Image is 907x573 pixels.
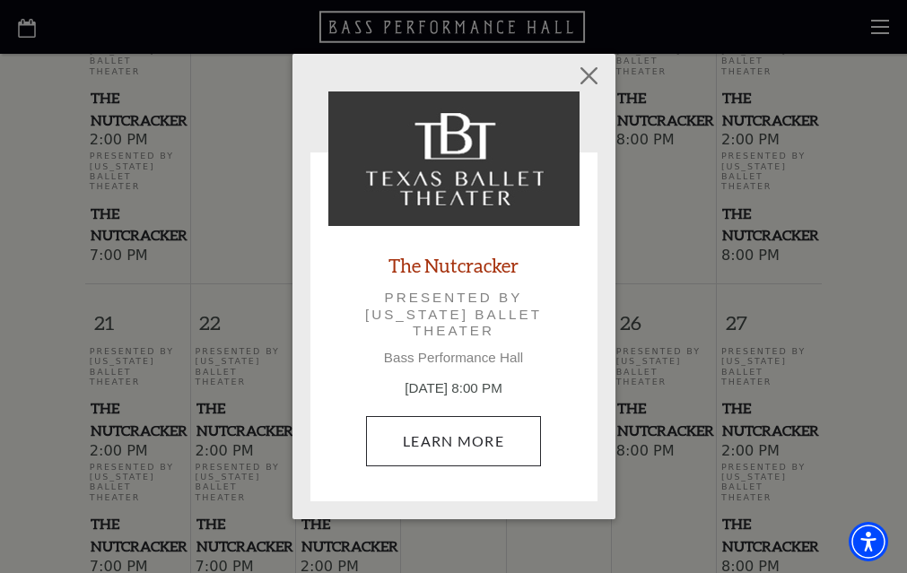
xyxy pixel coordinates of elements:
p: Presented by [US_STATE] Ballet Theater [353,290,554,339]
img: The Nutcracker [328,91,580,226]
p: [DATE] 8:00 PM [328,378,580,399]
a: December 19, 8:00 PM Learn More [366,416,541,466]
button: Close [571,58,606,92]
p: Bass Performance Hall [328,350,580,366]
div: Accessibility Menu [849,522,888,561]
a: The Nutcracker [388,253,519,277]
